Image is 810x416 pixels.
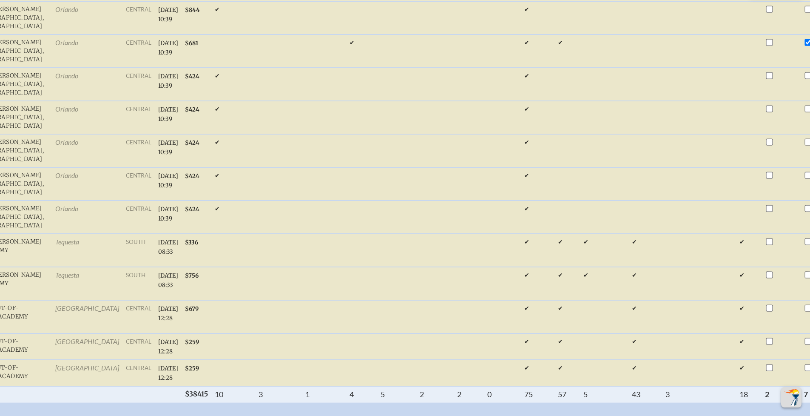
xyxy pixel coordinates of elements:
[739,238,745,246] span: ✔
[158,365,178,382] span: [DATE] 12:28
[524,39,529,46] span: ✔
[158,73,178,89] span: [DATE] 10:39
[739,338,745,345] span: ✔
[632,364,637,372] span: ✔
[158,305,178,322] span: [DATE] 12:28
[628,386,662,402] th: 43
[185,6,200,14] span: $844
[524,205,529,212] span: ✔
[52,167,122,201] td: Orlando
[554,386,580,402] th: 57
[215,172,220,179] span: ✔
[122,68,155,101] td: central
[632,338,637,345] span: ✔
[255,386,302,402] th: 3
[52,234,122,267] td: Tequesta
[524,304,529,312] span: ✔
[215,205,220,212] span: ✔
[122,167,155,201] td: central
[524,105,529,113] span: ✔
[416,386,454,402] th: 2
[524,238,529,246] span: ✔
[211,386,255,402] th: 10
[558,39,563,46] span: ✔
[122,267,155,300] td: south
[558,304,563,312] span: ✔
[122,134,155,167] td: central
[215,6,220,13] span: ✔
[185,272,199,279] span: $756
[52,267,122,300] td: Tequesta
[52,101,122,134] td: Orlando
[215,105,220,113] span: ✔
[350,39,355,46] span: ✔
[377,386,416,402] th: 5
[524,364,529,372] span: ✔
[521,386,554,402] th: 75
[122,201,155,234] td: central
[158,339,178,355] span: [DATE] 12:28
[215,72,220,80] span: ✔
[52,134,122,167] td: Orlando
[454,386,484,402] th: 2
[158,206,178,222] span: [DATE] 10:39
[524,72,529,80] span: ✔
[185,139,199,146] span: $424
[52,300,122,333] td: [GEOGRAPHIC_DATA]
[52,1,122,34] td: Orlando
[122,333,155,360] td: central
[185,339,199,346] span: $259
[346,386,377,402] th: 4
[158,6,178,23] span: [DATE] 10:39
[558,364,563,372] span: ✔
[215,138,220,146] span: ✔
[781,387,801,407] button: Scroll Top
[783,389,800,406] img: To the top
[52,333,122,360] td: [GEOGRAPHIC_DATA]
[185,305,199,313] span: $679
[524,6,529,13] span: ✔
[583,238,588,246] span: ✔
[739,304,745,312] span: ✔
[185,73,199,80] span: $424
[158,40,178,56] span: [DATE] 10:39
[158,172,178,189] span: [DATE] 10:39
[739,364,745,372] span: ✔
[122,1,155,34] td: central
[632,238,637,246] span: ✔
[52,68,122,101] td: Orlando
[52,34,122,68] td: Orlando
[158,239,178,255] span: [DATE] 08:33
[185,40,198,47] span: $681
[122,101,155,134] td: central
[122,34,155,68] td: central
[52,360,122,386] td: [GEOGRAPHIC_DATA]
[52,201,122,234] td: Orlando
[524,271,529,279] span: ✔
[524,138,529,146] span: ✔
[182,386,211,402] th: $38415
[302,386,346,402] th: 1
[185,365,199,372] span: $259
[185,106,199,113] span: $424
[558,238,563,246] span: ✔
[580,386,628,402] th: 5
[524,172,529,179] span: ✔
[185,172,199,180] span: $424
[158,106,178,123] span: [DATE] 10:39
[185,206,199,213] span: $424
[632,304,637,312] span: ✔
[158,139,178,156] span: [DATE] 10:39
[185,239,198,246] span: $336
[632,271,637,279] span: ✔
[762,386,800,402] th: 2
[122,234,155,267] td: south
[739,271,745,279] span: ✔
[558,271,563,279] span: ✔
[122,360,155,386] td: central
[583,271,588,279] span: ✔
[524,338,529,345] span: ✔
[662,386,736,402] th: 3
[736,386,762,402] th: 18
[158,272,178,289] span: [DATE] 08:33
